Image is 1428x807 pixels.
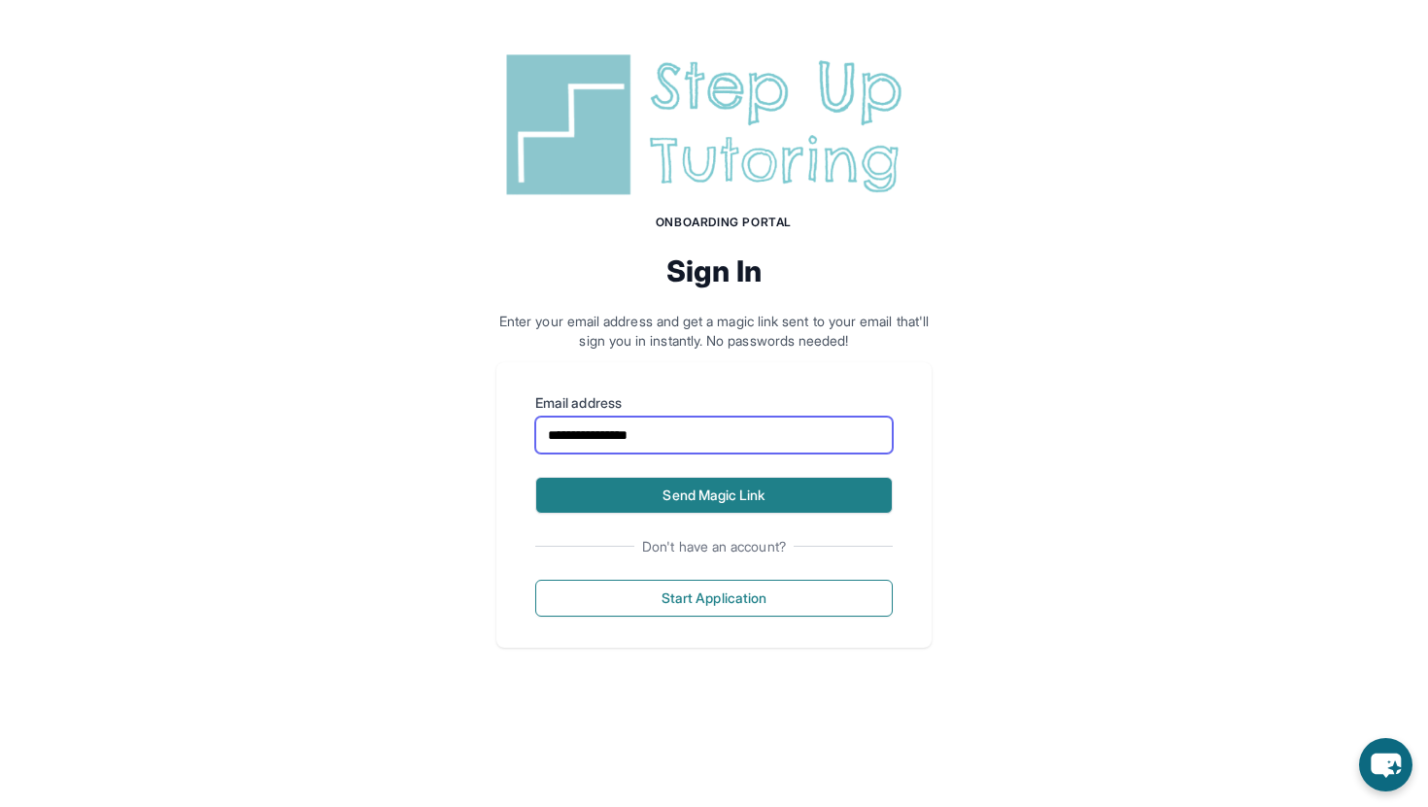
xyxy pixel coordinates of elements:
span: Don't have an account? [634,537,794,556]
button: Start Application [535,580,893,617]
h1: Onboarding Portal [516,215,932,230]
button: chat-button [1359,738,1412,791]
img: Step Up Tutoring horizontal logo [496,47,932,203]
h2: Sign In [496,253,932,288]
button: Send Magic Link [535,477,893,514]
p: Enter your email address and get a magic link sent to your email that'll sign you in instantly. N... [496,312,932,351]
label: Email address [535,393,893,413]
